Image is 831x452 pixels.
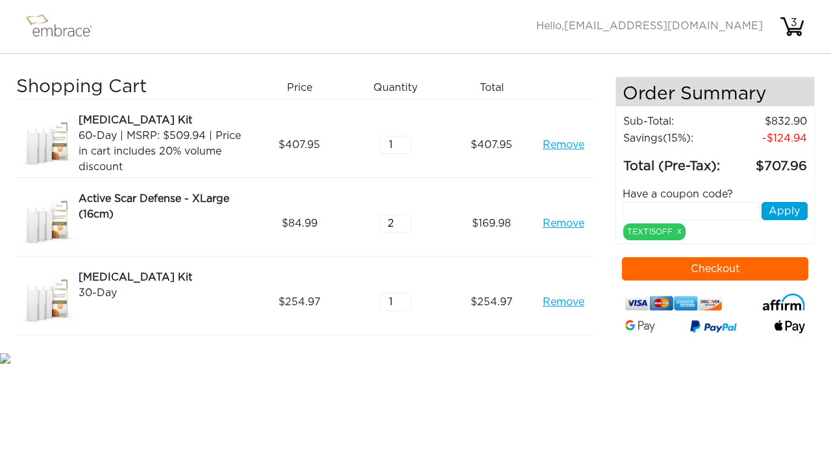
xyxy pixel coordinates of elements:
[256,77,353,99] div: Price
[763,294,805,310] img: affirm-logo.svg
[543,137,584,153] a: Remove
[762,202,808,220] button: Apply
[16,270,81,334] img: beb8096c-8da6-11e7-b488-02e45ca4b85b.jpeg
[622,257,809,281] button: Checkout
[79,128,247,175] div: 60-Day | MSRP: $509.94 | Price in cart includes 20% volume discount
[663,133,691,144] span: (15%)
[79,191,247,222] div: Active Scar Defense - XLarge (16cm)
[613,186,818,202] div: Have a coupon code?
[449,77,545,99] div: Total
[543,216,584,231] a: Remove
[623,130,725,147] td: Savings :
[16,77,247,99] h3: Shopping Cart
[79,270,247,285] div: [MEDICAL_DATA] Kit
[282,216,317,231] span: 84.99
[623,147,725,177] td: Total (Pre-Tax):
[79,285,247,301] div: 30-Day
[279,294,321,310] span: 254.97
[79,112,247,128] div: [MEDICAL_DATA] Kit
[623,223,686,240] div: TEXT15OFF
[373,80,417,95] span: Quantity
[725,113,808,130] td: 832.90
[16,191,81,256] img: a09f5d18-8da6-11e7-9c79-02e45ca4b85b.jpeg
[725,147,808,177] td: 707.96
[564,21,763,31] span: [EMAIL_ADDRESS][DOMAIN_NAME]
[779,14,805,40] img: cart
[677,225,682,237] a: x
[623,113,725,130] td: Sub-Total:
[536,21,763,31] span: Hello,
[616,77,815,107] h4: Order Summary
[775,320,805,333] img: fullApplePay.png
[543,294,584,310] a: Remove
[471,137,512,153] span: 407.95
[472,216,511,231] span: 169.98
[725,130,808,147] td: 124.94
[625,294,722,314] img: credit-cards.png
[690,318,738,337] img: paypal-v3.png
[279,137,320,153] span: 407.95
[625,320,656,332] img: Google-Pay-Logo.svg
[779,21,805,31] a: 3
[781,15,807,31] div: 3
[471,294,513,310] span: 254.97
[23,10,107,43] img: logo.png
[16,112,81,177] img: a09f5d18-8da6-11e7-9c79-02e45ca4b85b.jpeg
